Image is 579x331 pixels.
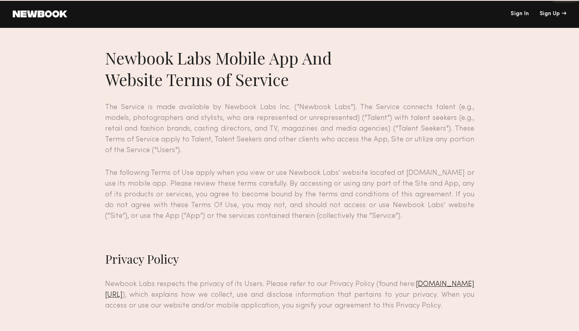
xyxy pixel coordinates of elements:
[511,11,529,17] a: Sign In
[105,168,474,221] p: The following Terms of Use apply when you view or use Newbook Labs’ website located at [DOMAIN_NA...
[540,11,566,17] div: Sign Up
[105,251,474,267] h2: Privacy Policy
[105,47,474,90] h1: Newbook Labs Mobile App And Website Terms of Service
[105,102,474,156] p: The Service is made available by Newbook Labs Inc. ("Newbook Labs"). The Service connects talent ...
[105,279,474,311] p: Newbook Labs respects the privacy of its Users. Please refer to our Privacy Policy (found here: )...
